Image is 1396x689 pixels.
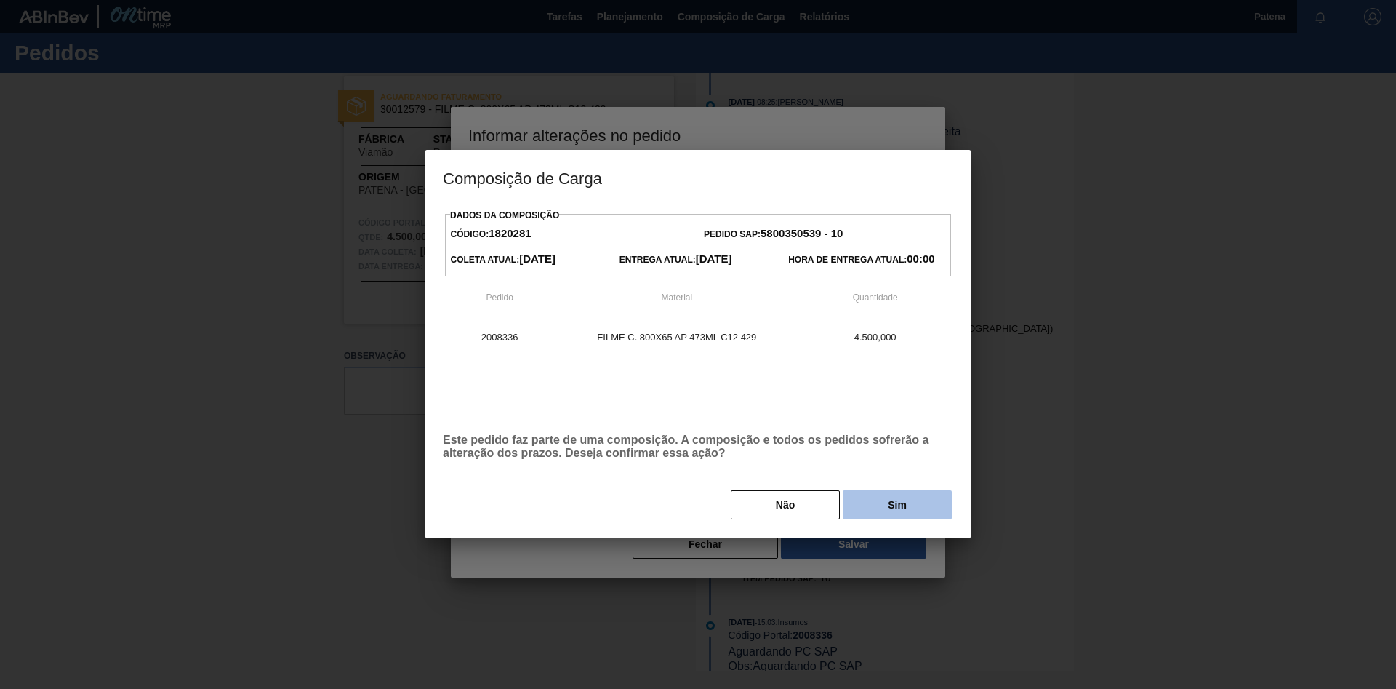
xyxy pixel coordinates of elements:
span: Pedido [486,292,513,303]
p: Este pedido faz parte de uma composição. A composição e todos os pedidos sofrerão a alteração dos... [443,434,953,460]
h3: Composição de Carga [425,150,971,205]
span: Pedido SAP: [704,229,843,239]
span: Código: [451,229,531,239]
span: Material [662,292,693,303]
span: Quantidade [853,292,898,303]
td: 4.500,000 [797,319,953,356]
span: Hora de Entrega Atual: [788,255,934,265]
button: Não [731,490,840,519]
strong: 00:00 [907,252,934,265]
strong: [DATE] [696,252,732,265]
strong: 5800350539 - 10 [761,227,843,239]
td: 2008336 [443,319,556,356]
strong: 1820281 [489,227,531,239]
span: Coleta Atual: [451,255,555,265]
label: Dados da Composição [450,210,559,220]
button: Sim [843,490,952,519]
strong: [DATE] [519,252,555,265]
span: Entrega Atual: [619,255,732,265]
td: FILME C. 800X65 AP 473ML C12 429 [556,319,797,356]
